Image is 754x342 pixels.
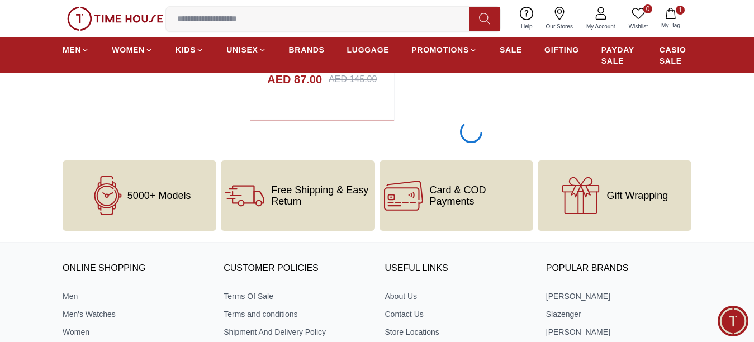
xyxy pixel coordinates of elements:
[224,326,369,338] a: Shipment And Delivery Policy
[63,326,208,338] a: Women
[289,40,325,60] a: BRANDS
[385,308,530,320] a: Contact Us
[347,40,390,60] a: LUGGAGE
[544,44,579,55] span: GIFTING
[224,260,369,277] h3: CUSTOMER POLICIES
[63,260,208,277] h3: ONLINE SHOPPING
[329,73,377,86] div: AED 145.00
[660,40,691,71] a: CASIO SALE
[430,184,529,207] span: Card & COD Payments
[539,4,580,33] a: Our Stores
[289,44,325,55] span: BRANDS
[176,40,204,60] a: KIDS
[516,22,537,31] span: Help
[500,40,522,60] a: SALE
[63,308,208,320] a: Men's Watches
[643,4,652,13] span: 0
[601,40,637,71] a: PAYDAY SALE
[676,6,685,15] span: 1
[271,184,370,207] span: Free Shipping & Easy Return
[601,44,637,66] span: PAYDAY SALE
[657,21,685,30] span: My Bag
[226,44,258,55] span: UNISEX
[546,326,691,338] a: [PERSON_NAME]
[67,7,163,31] img: ...
[226,40,266,60] a: UNISEX
[112,40,153,60] a: WOMEN
[514,4,539,33] a: Help
[655,6,687,32] button: 1My Bag
[622,4,655,33] a: 0Wishlist
[385,291,530,302] a: About Us
[546,260,691,277] h3: Popular Brands
[176,44,196,55] span: KIDS
[411,44,469,55] span: PROMOTIONS
[582,22,620,31] span: My Account
[411,40,477,60] a: PROMOTIONS
[544,40,579,60] a: GIFTING
[607,190,668,201] span: Gift Wrapping
[127,190,191,201] span: 5000+ Models
[624,22,652,31] span: Wishlist
[385,260,530,277] h3: USEFUL LINKS
[63,40,89,60] a: MEN
[112,44,145,55] span: WOMEN
[660,44,691,66] span: CASIO SALE
[546,291,691,302] a: [PERSON_NAME]
[718,306,748,336] div: Chat Widget
[500,44,522,55] span: SALE
[224,291,369,302] a: Terms Of Sale
[63,44,81,55] span: MEN
[63,291,208,302] a: Men
[546,308,691,320] a: Slazenger
[267,72,322,87] h4: AED 87.00
[224,308,369,320] a: Terms and conditions
[542,22,577,31] span: Our Stores
[385,326,530,338] a: Store Locations
[347,44,390,55] span: LUGGAGE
